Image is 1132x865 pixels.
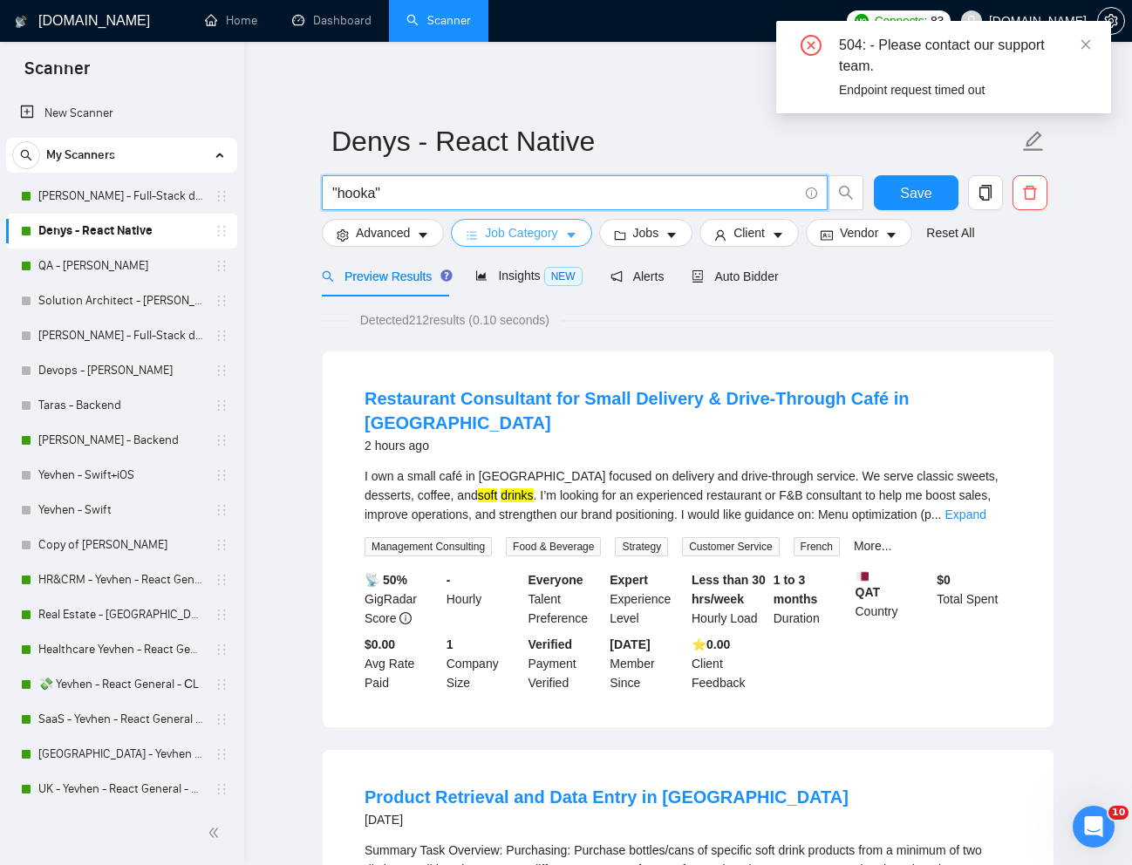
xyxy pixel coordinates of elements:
[38,249,204,283] a: QA - [PERSON_NAME]
[38,737,204,772] a: [GEOGRAPHIC_DATA] - Yevhen - React General - СL
[945,507,986,521] a: Expand
[38,632,204,667] a: Healthcare Yevhen - React General - СL
[38,493,204,528] a: Yevhen - Swift
[528,573,583,587] b: Everyone
[1013,175,1047,210] button: delete
[931,11,944,31] span: 83
[875,11,927,31] span: Connects:
[10,56,104,92] span: Scanner
[900,182,931,204] span: Save
[806,187,817,199] span: info-circle
[856,570,869,582] img: 🇶🇦
[417,228,429,242] span: caret-down
[443,635,525,692] div: Company Size
[1022,130,1045,153] span: edit
[406,13,471,28] a: searchScanner
[215,643,228,657] span: holder
[38,702,204,737] a: SaaS - Yevhen - React General - СL
[447,637,453,651] b: 1
[361,635,443,692] div: Avg Rate Paid
[840,223,878,242] span: Vendor
[688,570,770,628] div: Hourly Load
[606,635,688,692] div: Member Since
[682,537,779,556] span: Customer Service
[525,635,607,692] div: Payment Verified
[688,635,770,692] div: Client Feedback
[20,96,223,131] a: New Scanner
[12,141,40,169] button: search
[839,35,1090,77] div: 504: - Please contact our support team.
[215,433,228,447] span: holder
[885,228,897,242] span: caret-down
[15,8,27,36] img: logo
[614,228,626,242] span: folder
[399,612,412,624] span: info-circle
[215,573,228,587] span: holder
[365,467,1012,524] div: I own a small café in [GEOGRAPHIC_DATA] focused on delivery and drive-through service. We serve c...
[332,182,798,204] input: Search Freelance Jobs...
[968,175,1003,210] button: copy
[322,219,444,247] button: settingAdvancedcaret-down
[447,573,451,587] b: -
[829,185,863,201] span: search
[215,608,228,622] span: holder
[965,15,978,27] span: user
[38,667,204,702] a: 💸 Yevhen - React General - СL
[365,637,395,651] b: $0.00
[365,435,1012,456] div: 2 hours ago
[633,223,659,242] span: Jobs
[692,270,704,283] span: robot
[852,570,934,628] div: Country
[337,228,349,242] span: setting
[215,712,228,726] span: holder
[215,747,228,761] span: holder
[525,570,607,628] div: Talent Preference
[215,503,228,517] span: holder
[485,223,557,242] span: Job Category
[38,388,204,423] a: Taras - Backend
[933,570,1015,628] div: Total Spent
[606,570,688,628] div: Experience Level
[801,35,822,56] span: close-circle
[528,637,573,651] b: Verified
[348,310,562,330] span: Detected 212 results (0.10 seconds)
[215,189,228,203] span: holder
[292,13,372,28] a: dashboardDashboard
[969,185,1002,201] span: copy
[856,570,931,599] b: QAT
[1080,38,1092,51] span: close
[1097,7,1125,35] button: setting
[38,214,204,249] a: Denys - React Native
[331,119,1019,163] input: Scanner name...
[821,228,833,242] span: idcard
[13,149,39,161] span: search
[365,787,849,807] a: Product Retrieval and Data Entry in [GEOGRAPHIC_DATA]
[692,269,778,283] span: Auto Bidder
[365,389,910,432] a: Restaurant Consultant for Small Delivery & Drive-Through Café in [GEOGRAPHIC_DATA]
[794,537,840,556] span: French
[215,329,228,343] span: holder
[1073,806,1115,848] iframe: Intercom live chat
[38,318,204,353] a: [PERSON_NAME] - Full-Stack dev
[356,223,410,242] span: Advanced
[46,138,115,173] span: My Scanners
[478,488,498,502] mark: soft
[931,507,942,521] span: ...
[774,573,818,606] b: 1 to 3 months
[475,269,582,283] span: Insights
[215,468,228,482] span: holder
[208,824,225,841] span: double-left
[361,570,443,628] div: GigRadar Score
[854,539,892,553] a: More...
[937,573,951,587] b: $ 0
[38,562,204,597] a: HR&CRM - Yevhen - React General - СL
[215,538,228,552] span: holder
[215,782,228,796] span: holder
[215,364,228,378] span: holder
[38,528,204,562] a: Copy of [PERSON_NAME]
[322,270,334,283] span: search
[733,223,765,242] span: Client
[770,570,852,628] div: Duration
[692,637,730,651] b: ⭐️ 0.00
[439,268,454,283] div: Tooltip anchor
